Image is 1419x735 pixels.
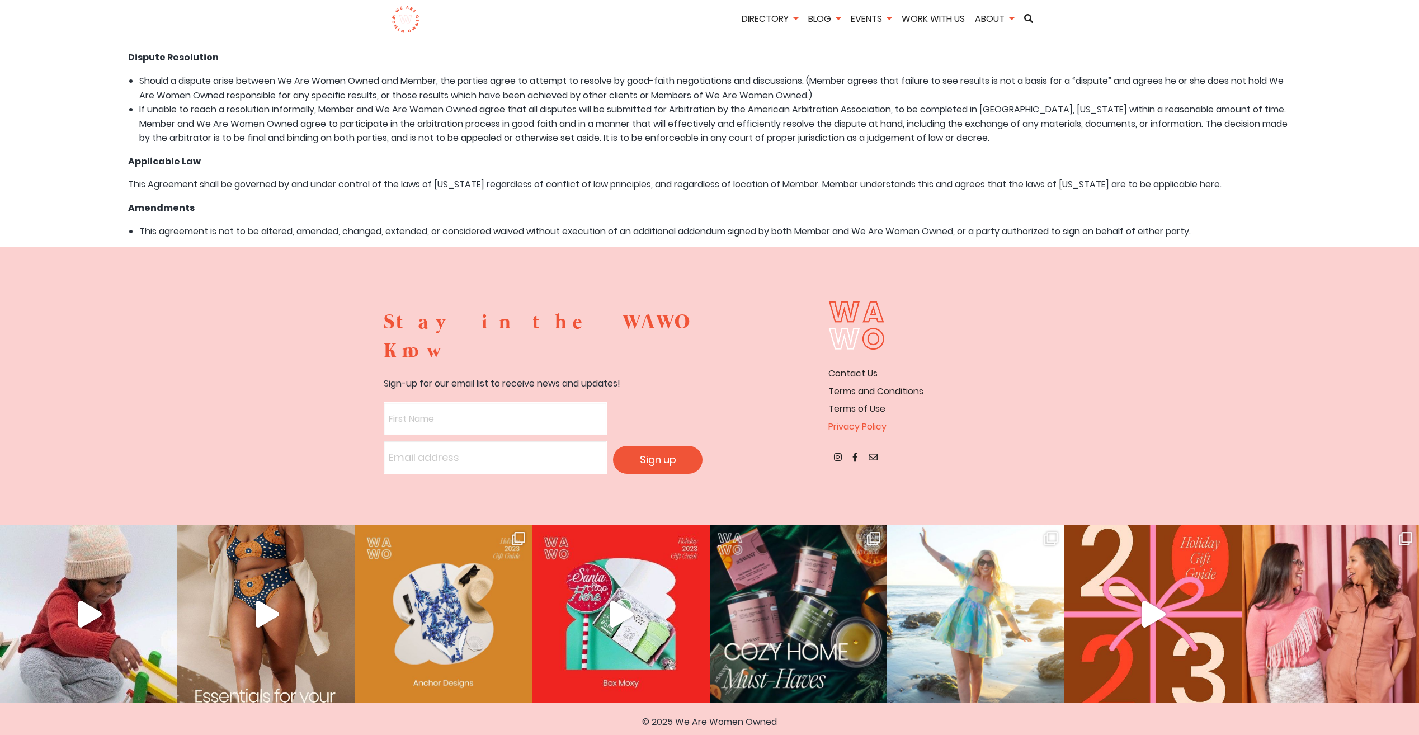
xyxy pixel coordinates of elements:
svg: Clone [1399,532,1412,545]
a: Terms of Use [828,402,885,415]
img: 🎄✨️We’re 40 days away from Christmas and with the temperatures dropping, ☃️we’ve got all things c... [710,525,887,703]
a: Privacy Policy [828,420,887,433]
a: Blog [804,12,845,25]
li: This agreement is not to be altered, amended, changed, extended, or considered waived without exe... [139,224,1291,239]
li: About [971,12,1018,28]
p: This Agreement shall be governed by and under control of the laws of [US_STATE] regardless of con... [128,177,1291,192]
img: ✨️It's FINALLY here! ✨️ Unwrap the magic of the season with our 2023 WAWO Holiday Gift Guide 🎁✨️ ... [1064,525,1242,703]
input: Email address [384,441,607,474]
strong: Applicable Law [128,155,201,168]
img: Introducing Box Moxy, your go-to gifting solution! 🎁 Create personalized gift boxes while support... [532,525,709,703]
svg: Clone [512,532,525,545]
a: Play [532,525,709,703]
p: Sign-up for our email list to receive news and updates! [384,376,703,391]
img: WAWO Network 48-hours Promo 🚀 Empower Your Business Journey! 🚀 Ladies, the moment you’ve been wai... [1242,525,1419,703]
a: About [971,12,1018,25]
p: © 2025 We Are Women Owned [6,715,1413,729]
a: Clone [1242,525,1419,703]
a: Play [177,525,355,703]
li: Blog [804,12,845,28]
svg: Clone [867,532,880,545]
svg: Play [610,601,634,628]
img: Dreaming of a cold-weather beach escape? Dive into our Holiday Gift & Shopping Guide for exclusiv... [355,525,532,703]
img: Dreaming of a cold-weather beach escape? 🏖 Dive into our Holiday Gift & Shopping Guide for exclus... [177,525,355,703]
img: Calling all small business owners! 📢 Dive into the world of short-form video storytelling with ou... [887,525,1064,703]
li: If unable to reach a resolution informally, Member and We Are Women Owned agree that all disputes... [139,102,1291,145]
li: Directory [738,12,802,28]
svg: Clone [1044,532,1058,545]
svg: Play [78,601,102,628]
h3: Stay in the WAWO Know [384,309,703,365]
img: logo [392,6,420,34]
a: Clone [710,525,887,703]
a: Clone [355,525,532,703]
a: Work With Us [898,12,969,25]
a: Play [1064,525,1242,703]
svg: Play [256,601,279,628]
a: Terms and Conditions [828,385,923,398]
li: Should a dispute arise between We Are Women Owned and Member, the parties agree to attempt to res... [139,74,1291,102]
strong: Amendments [128,201,195,214]
strong: Dispute Resolution [128,51,219,64]
a: Directory [738,12,802,25]
svg: Play [1142,601,1166,628]
input: Sign up [613,446,703,474]
a: Clone [887,525,1064,703]
a: Contact Us [828,367,878,380]
li: Events [847,12,895,28]
a: Search [1020,14,1037,23]
a: Events [847,12,895,25]
input: First Name [384,402,607,435]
